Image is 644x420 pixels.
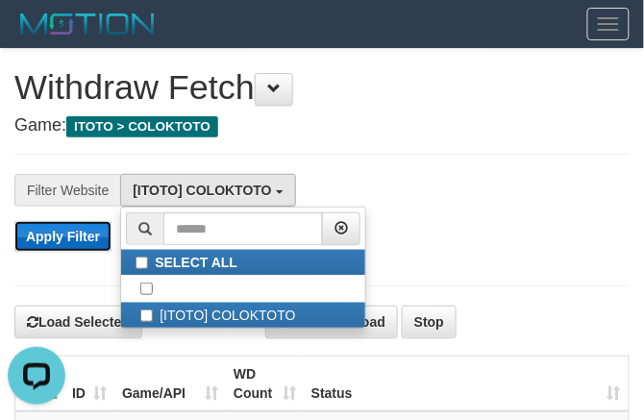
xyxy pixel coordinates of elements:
th: WD Count: activate to sort column ascending [226,357,304,412]
label: SELECT ALL [121,250,365,275]
span: ITOTO > COLOKTOTO [66,116,218,137]
th: Status: activate to sort column ascending [304,357,630,412]
b: SELECT GAME [153,283,250,298]
div: Filter Website [14,174,120,207]
button: Load Selected [14,306,142,338]
input: [ITOTO] COLOKTOTO [140,309,153,322]
label: [ITOTO] COLOKTOTO [121,303,365,328]
a: SELECT GAME [121,276,365,303]
button: Apply Filter [14,221,111,252]
button: Open LiveChat chat widget [8,8,65,65]
button: Stop [402,306,457,338]
span: [ITOTO] COLOKTOTO [133,183,271,198]
h1: Withdraw Fetch [14,68,630,107]
input: SELECT GAME [140,283,153,295]
button: [ITOTO] COLOKTOTO [120,174,295,207]
h4: Game: [14,116,630,136]
input: SELECT ALL [136,257,148,269]
th: Game/API: activate to sort column ascending [114,357,226,412]
th: ID: activate to sort column ascending [64,357,114,412]
img: MOTION_logo.png [14,10,161,38]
